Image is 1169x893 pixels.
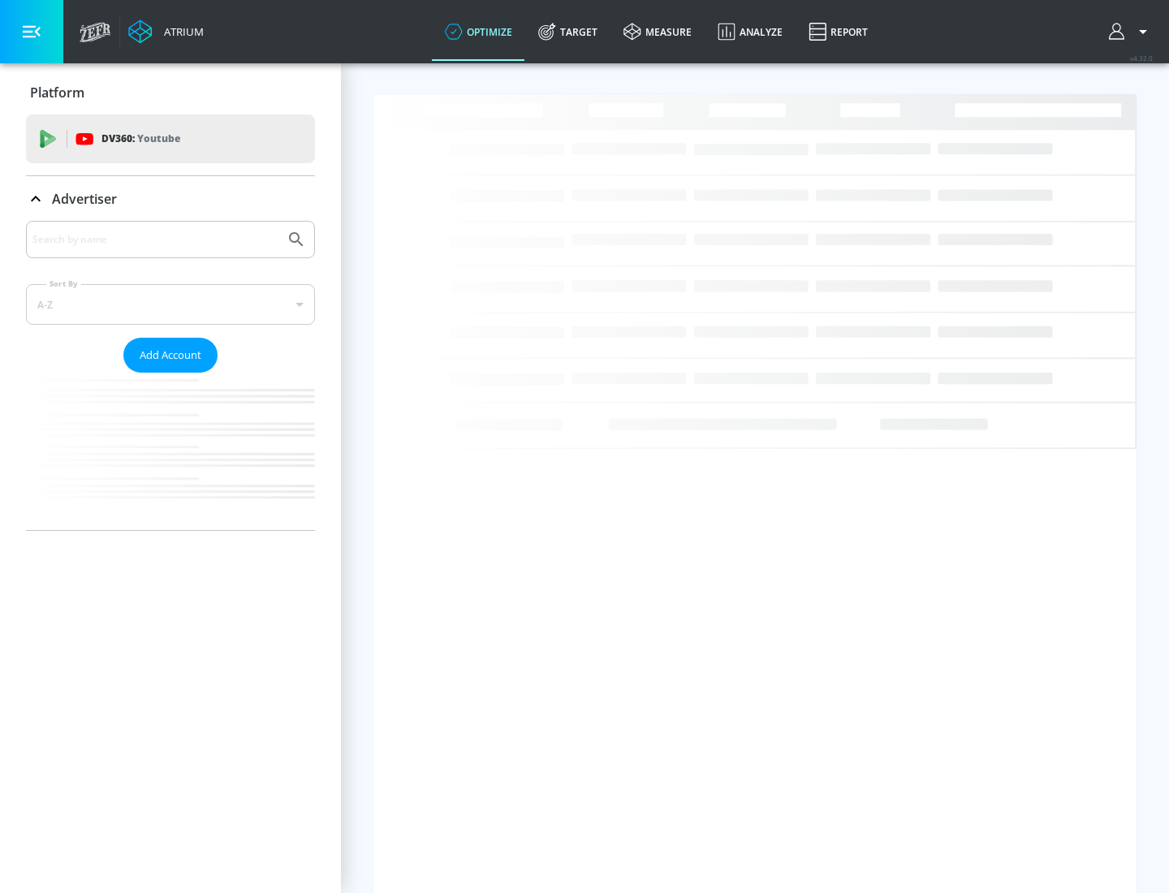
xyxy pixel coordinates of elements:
div: Platform [26,70,315,115]
a: Analyze [705,2,796,61]
div: DV360: Youtube [26,114,315,163]
p: Advertiser [52,190,117,208]
p: Platform [30,84,84,101]
span: Add Account [140,346,201,365]
span: v 4.32.0 [1130,54,1153,63]
p: Youtube [137,130,180,147]
div: Advertiser [26,176,315,222]
div: Atrium [157,24,204,39]
a: measure [610,2,705,61]
a: Report [796,2,881,61]
a: Target [525,2,610,61]
div: A-Z [26,284,315,325]
a: Atrium [128,19,204,44]
a: optimize [432,2,525,61]
nav: list of Advertiser [26,373,315,530]
label: Sort By [46,278,81,289]
button: Add Account [123,338,218,373]
p: DV360: [101,130,180,148]
input: Search by name [32,229,278,250]
div: Advertiser [26,221,315,530]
